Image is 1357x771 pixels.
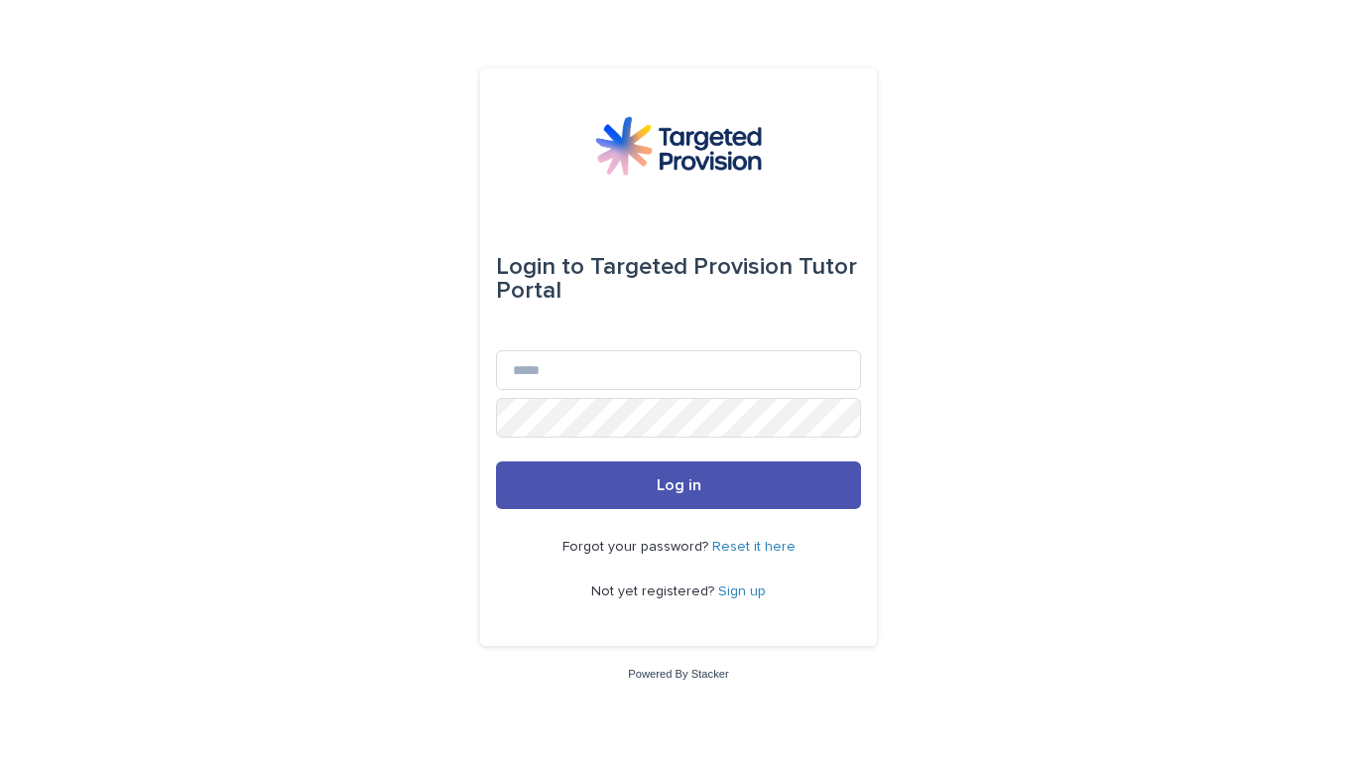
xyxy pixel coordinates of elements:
a: Sign up [718,584,766,598]
span: Login to [496,255,584,279]
span: Not yet registered? [591,584,718,598]
img: M5nRWzHhSzIhMunXDL62 [595,116,762,176]
span: Forgot your password? [562,540,712,554]
span: Log in [657,477,701,493]
button: Log in [496,461,861,509]
div: Targeted Provision Tutor Portal [496,239,861,319]
a: Reset it here [712,540,796,554]
a: Powered By Stacker [628,668,728,680]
